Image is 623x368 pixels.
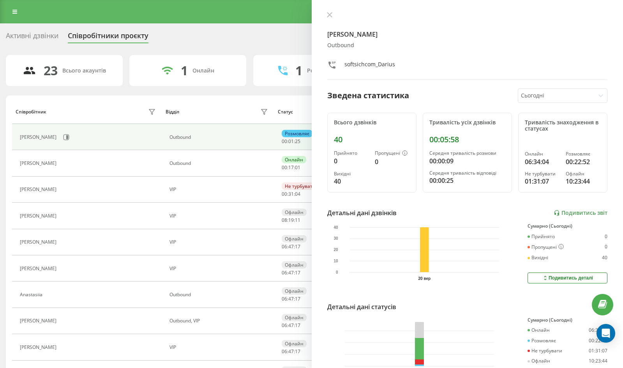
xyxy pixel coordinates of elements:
[282,164,287,171] span: 00
[282,270,300,276] div: : :
[295,348,300,355] span: 17
[528,348,562,354] div: Не турбувати
[282,130,312,137] div: Розмовляє
[20,345,58,350] div: [PERSON_NAME]
[295,63,302,78] div: 1
[542,275,593,281] div: Подивитись деталі
[288,191,294,197] span: 31
[169,134,270,140] div: Оutbound
[589,358,607,364] div: 10:23:44
[282,235,307,242] div: Офлайн
[169,292,270,297] div: Оutbound
[282,138,287,145] span: 00
[20,318,58,324] div: [PERSON_NAME]
[375,157,410,166] div: 0
[169,318,270,324] div: Оutbound, VIP
[334,135,410,144] div: 40
[295,322,300,329] span: 17
[288,295,294,302] span: 47
[429,150,505,156] div: Середня тривалість розмови
[295,243,300,250] span: 17
[288,269,294,276] span: 47
[288,164,294,171] span: 17
[334,171,369,177] div: Вихідні
[282,349,300,354] div: : :
[566,171,601,177] div: Офлайн
[554,210,607,216] a: Подивитись звіт
[429,176,505,185] div: 00:00:25
[589,348,607,354] div: 01:31:07
[528,358,550,364] div: Офлайн
[44,63,58,78] div: 23
[602,255,607,260] div: 40
[334,237,338,241] text: 30
[307,67,345,74] div: Розмовляють
[566,157,601,166] div: 00:22:52
[528,234,555,239] div: Прийнято
[589,338,607,343] div: 00:22:52
[20,187,58,192] div: [PERSON_NAME]
[525,119,601,133] div: Тривалість знаходження в статусах
[375,150,410,157] div: Пропущені
[282,340,307,347] div: Офлайн
[528,327,550,333] div: Онлайн
[169,213,270,219] div: VIP
[334,259,338,263] text: 10
[278,109,293,115] div: Статус
[169,187,270,192] div: VIP
[282,296,300,302] div: : :
[166,109,179,115] div: Відділ
[528,317,607,323] div: Сумарно (Сьогодні)
[334,156,369,166] div: 0
[418,276,431,281] text: 20 вер
[288,322,294,329] span: 47
[20,161,58,166] div: [PERSON_NAME]
[525,157,560,166] div: 06:34:04
[282,348,287,355] span: 06
[288,217,294,223] span: 19
[282,261,307,269] div: Офлайн
[525,171,560,177] div: Не турбувати
[282,165,300,170] div: : :
[282,323,300,328] div: : :
[169,266,270,271] div: VIP
[282,243,287,250] span: 06
[20,292,44,297] div: Anastasiia
[566,151,601,157] div: Розмовляє
[16,109,46,115] div: Співробітник
[429,156,505,166] div: 00:00:09
[169,161,270,166] div: Оutbound
[288,138,294,145] span: 01
[605,234,607,239] div: 0
[282,191,287,197] span: 00
[282,217,287,223] span: 08
[429,170,505,176] div: Середня тривалість відповіді
[295,217,300,223] span: 11
[334,225,338,230] text: 40
[528,255,548,260] div: Вихідні
[344,60,395,72] div: softsichcom_Darius
[288,348,294,355] span: 47
[282,209,307,216] div: Офлайн
[327,42,608,49] div: Оutbound
[327,90,409,101] div: Зведена статистика
[525,151,560,157] div: Онлайн
[589,327,607,333] div: 06:34:04
[282,156,306,163] div: Онлайн
[429,119,505,126] div: Тривалість усіх дзвінків
[327,208,397,218] div: Детальні дані дзвінків
[295,191,300,197] span: 04
[295,295,300,302] span: 17
[282,322,287,329] span: 06
[334,248,338,252] text: 20
[20,266,58,271] div: [PERSON_NAME]
[68,32,148,44] div: Співробітники проєкту
[6,32,58,44] div: Активні дзвінки
[282,269,287,276] span: 06
[528,244,564,250] div: Пропущені
[282,139,300,144] div: : :
[181,63,188,78] div: 1
[295,269,300,276] span: 17
[429,135,505,144] div: 00:05:58
[282,218,300,223] div: : :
